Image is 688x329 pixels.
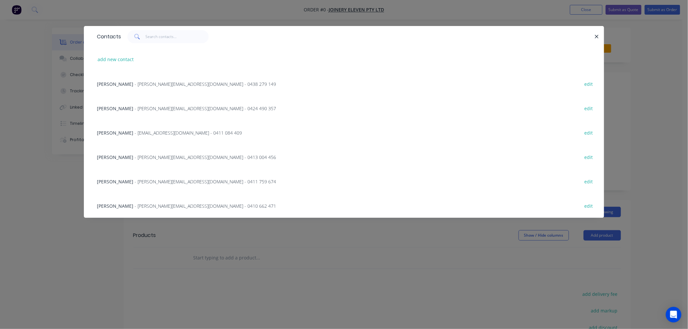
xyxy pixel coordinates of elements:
div: Open Intercom Messenger [666,307,681,322]
button: edit [581,128,596,137]
span: - [PERSON_NAME][EMAIL_ADDRESS][DOMAIN_NAME] - 0410 662 471 [135,203,276,209]
span: - [PERSON_NAME][EMAIL_ADDRESS][DOMAIN_NAME] - 0411 759 674 [135,178,276,185]
span: [PERSON_NAME] [97,154,133,160]
button: edit [581,201,596,210]
input: Search contacts... [146,30,209,43]
span: [PERSON_NAME] [97,81,133,87]
span: [PERSON_NAME] [97,105,133,112]
span: - [PERSON_NAME][EMAIL_ADDRESS][DOMAIN_NAME] - 0424 490 357 [135,105,276,112]
div: Contacts [94,26,121,47]
span: - [PERSON_NAME][EMAIL_ADDRESS][DOMAIN_NAME] - 0413 004 456 [135,154,276,160]
span: [PERSON_NAME] [97,203,133,209]
button: edit [581,177,596,186]
button: edit [581,152,596,161]
span: [PERSON_NAME] [97,130,133,136]
span: - [EMAIL_ADDRESS][DOMAIN_NAME] - 0411 084 409 [135,130,242,136]
button: edit [581,104,596,112]
span: [PERSON_NAME] [97,178,133,185]
button: add new contact [94,55,137,64]
span: - [PERSON_NAME][EMAIL_ADDRESS][DOMAIN_NAME] - 0438 279 149 [135,81,276,87]
button: edit [581,79,596,88]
